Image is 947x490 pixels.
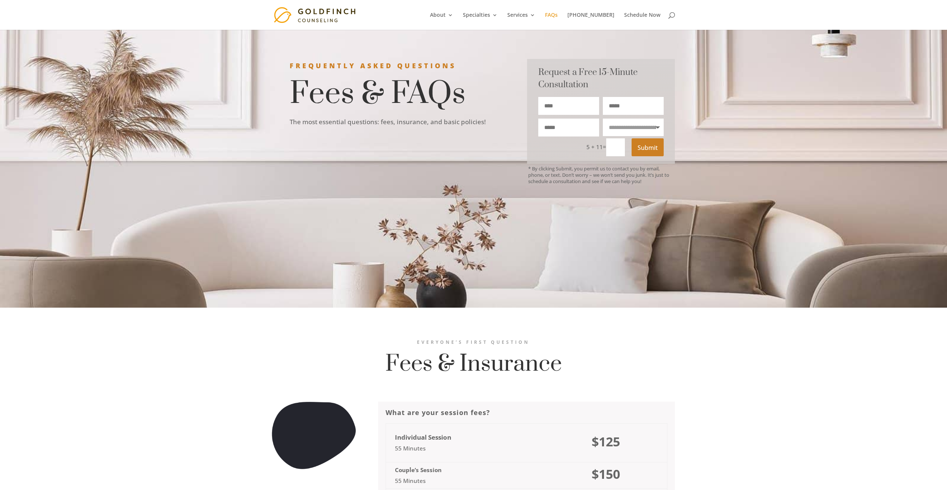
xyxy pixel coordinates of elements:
[343,351,604,381] h2: Fees & Insurance
[592,465,620,483] span: $150
[624,12,660,30] a: Schedule Now
[395,466,442,474] b: Couple’s Session
[545,12,558,30] a: FAQs
[632,138,664,156] button: Submit
[343,338,604,351] h3: Everyone’s first question
[272,402,356,469] img: art-gallery-56
[586,138,625,156] p: =
[290,59,505,76] h3: Frequently Asked Questions
[290,117,505,128] p: The most essential questions: fees, insurance, and basic policies!
[586,144,603,151] span: 5 + 11
[463,12,498,30] a: Specialties
[274,7,358,23] img: Goldfinch Counseling
[395,433,451,442] strong: Individual Session
[386,409,667,416] h5: What are your session fees?
[290,76,505,117] h1: Fees & FAQs
[567,12,614,30] a: [PHONE_NUMBER]
[528,166,675,185] div: * By clicking Submit, you permit us to contact you by email, phone, or text. Don’t worry – we won...
[395,445,426,452] span: 55 Minutes
[538,66,664,97] h3: Request a Free 15-Minute Consultation
[395,477,426,484] span: 55 Minutes
[592,433,620,450] span: $125
[430,12,453,30] a: About
[507,12,535,30] a: Services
